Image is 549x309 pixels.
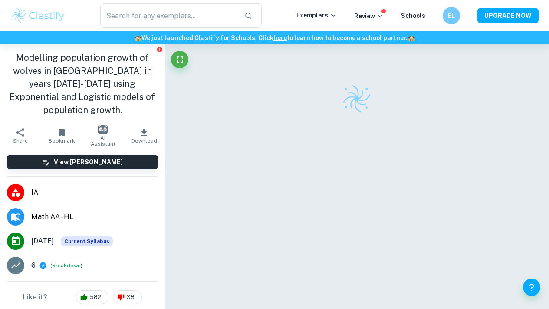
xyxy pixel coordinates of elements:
h6: We just launched Clastify for Schools. Click to learn how to become a school partner. [2,33,547,43]
p: Exemplars [296,10,337,20]
button: AI Assistant [82,123,124,148]
span: Math AA - HL [31,212,158,222]
input: Search for any exemplars... [100,3,237,28]
button: Download [124,123,165,148]
button: EL [443,7,460,24]
span: Download [131,138,157,144]
img: Clastify logo [10,7,66,24]
span: IA [31,187,158,198]
button: Report issue [157,46,163,53]
span: 582 [85,293,106,302]
img: Clastify logo [342,83,372,114]
img: AI Assistant [98,125,108,134]
span: 🏫 [408,34,415,41]
span: Share [13,138,28,144]
div: This exemplar is based on the current syllabus. Feel free to refer to it for inspiration/ideas wh... [61,236,113,246]
p: Review [354,11,384,21]
h6: View [PERSON_NAME] [54,157,123,167]
h1: Modelling population growth of wolves in [GEOGRAPHIC_DATA] in years [DATE]-[DATE] using Exponenti... [7,51,158,116]
span: 🏫 [134,34,141,41]
p: 6 [31,260,36,271]
button: Bookmark [41,123,82,148]
div: 38 [113,290,142,304]
h6: EL [447,11,457,20]
button: View [PERSON_NAME] [7,155,158,169]
a: here [273,34,287,41]
button: UPGRADE NOW [477,8,539,23]
button: Fullscreen [171,51,188,68]
span: [DATE] [31,236,54,246]
span: ( ) [50,262,82,270]
span: AI Assistant [88,135,118,147]
span: 38 [122,293,139,302]
span: Bookmark [49,138,75,144]
button: Help and Feedback [523,279,540,296]
button: Breakdown [52,262,81,269]
h6: Like it? [23,292,47,302]
span: Current Syllabus [61,236,113,246]
div: 582 [76,290,108,304]
a: Schools [401,12,425,19]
